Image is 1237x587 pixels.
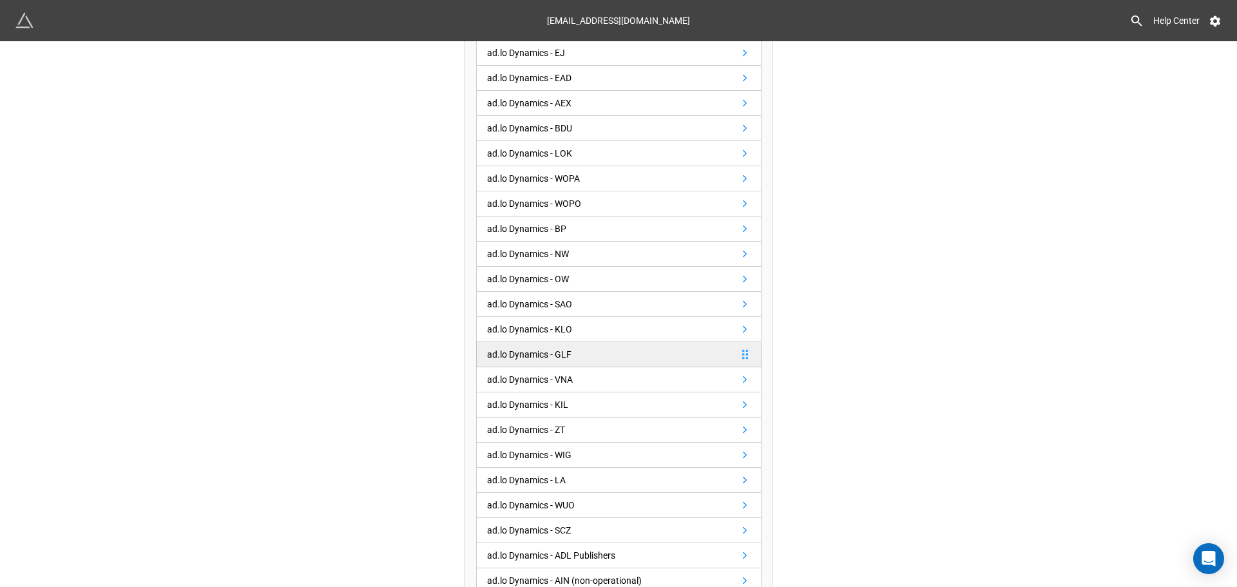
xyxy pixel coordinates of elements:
a: ad.lo Dynamics - ZT [476,418,762,443]
div: ad.lo Dynamics - OW [487,272,569,286]
div: ad.lo Dynamics - WIG [487,448,571,462]
div: ad.lo Dynamics - VNA [487,372,573,387]
div: [EMAIL_ADDRESS][DOMAIN_NAME] [547,9,690,32]
a: ad.lo Dynamics - LA [476,468,762,493]
a: ad.lo Dynamics - NW [476,242,762,267]
div: Open Intercom Messenger [1193,543,1224,574]
a: ad.lo Dynamics - WOPO [476,191,762,217]
div: ad.lo Dynamics - WUO [487,498,575,512]
div: ad.lo Dynamics - NW [487,247,569,261]
a: ad.lo Dynamics - WIG [476,443,762,468]
a: ad.lo Dynamics - BDU [476,116,762,141]
a: Help Center [1144,9,1209,32]
a: ad.lo Dynamics - KLO [476,317,762,342]
div: ad.lo Dynamics - BDU [487,121,572,135]
div: ad.lo Dynamics - EJ [487,46,565,60]
a: ad.lo Dynamics - GLF [476,342,762,367]
a: ad.lo Dynamics - AEX [476,91,762,116]
a: ad.lo Dynamics - SAO [476,292,762,317]
div: ad.lo Dynamics - LOK [487,146,572,160]
img: miniextensions-icon.73ae0678.png [15,12,34,30]
div: ad.lo Dynamics - ADL Publishers [487,548,615,563]
a: ad.lo Dynamics - EAD [476,66,762,91]
a: ad.lo Dynamics - VNA [476,367,762,392]
div: ad.lo Dynamics - LA [487,473,566,487]
a: ad.lo Dynamics - SCZ [476,518,762,543]
a: ad.lo Dynamics - ADL Publishers [476,543,762,568]
div: ad.lo Dynamics - KLO [487,322,572,336]
a: ad.lo Dynamics - BP [476,217,762,242]
div: ad.lo Dynamics - EAD [487,71,571,85]
a: ad.lo Dynamics - LOK [476,141,762,166]
a: ad.lo Dynamics - WOPA [476,166,762,191]
div: ad.lo Dynamics - WOPA [487,171,580,186]
div: ad.lo Dynamics - SAO [487,297,572,311]
a: ad.lo Dynamics - WUO [476,493,762,518]
a: ad.lo Dynamics - OW [476,267,762,292]
a: ad.lo Dynamics - KIL [476,392,762,418]
div: ad.lo Dynamics - ZT [487,423,565,437]
div: ad.lo Dynamics - SCZ [487,523,571,537]
div: ad.lo Dynamics - GLF [487,347,571,361]
div: ad.lo Dynamics - BP [487,222,566,236]
div: ad.lo Dynamics - WOPO [487,197,581,211]
div: ad.lo Dynamics - AEX [487,96,571,110]
div: ad.lo Dynamics - KIL [487,398,568,412]
a: ad.lo Dynamics - EJ [476,41,762,66]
